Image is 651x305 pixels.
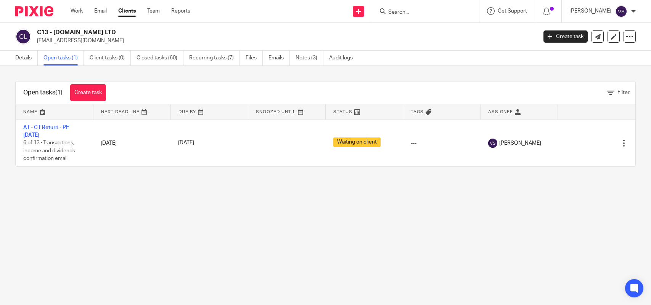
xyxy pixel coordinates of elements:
[55,89,63,96] span: (1)
[15,6,53,16] img: Pixie
[171,7,190,15] a: Reports
[256,110,296,114] span: Snoozed Until
[498,8,527,14] span: Get Support
[15,51,38,65] a: Details
[488,139,497,148] img: svg%3E
[543,30,588,43] a: Create task
[329,51,358,65] a: Audit logs
[615,5,627,18] img: svg%3E
[37,29,433,37] h2: C13 - [DOMAIN_NAME] LTD
[90,51,131,65] a: Client tasks (0)
[43,51,84,65] a: Open tasks (1)
[15,29,31,45] img: svg%3E
[569,7,611,15] p: [PERSON_NAME]
[147,7,160,15] a: Team
[37,37,532,45] p: [EMAIL_ADDRESS][DOMAIN_NAME]
[387,9,456,16] input: Search
[178,141,194,146] span: [DATE]
[411,110,424,114] span: Tags
[93,120,170,166] td: [DATE]
[70,84,106,101] a: Create task
[23,89,63,97] h1: Open tasks
[499,139,541,147] span: [PERSON_NAME]
[118,7,136,15] a: Clients
[411,139,473,147] div: ---
[246,51,263,65] a: Files
[23,125,69,138] a: AT - CT Return - PE [DATE]
[23,140,75,161] span: 6 of 13 · Transactions, income and dividends confirmation email
[71,7,83,15] a: Work
[617,90,630,95] span: Filter
[137,51,183,65] a: Closed tasks (60)
[189,51,240,65] a: Recurring tasks (7)
[333,137,381,147] span: Waiting on client
[296,51,323,65] a: Notes (3)
[268,51,290,65] a: Emails
[94,7,107,15] a: Email
[333,110,352,114] span: Status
